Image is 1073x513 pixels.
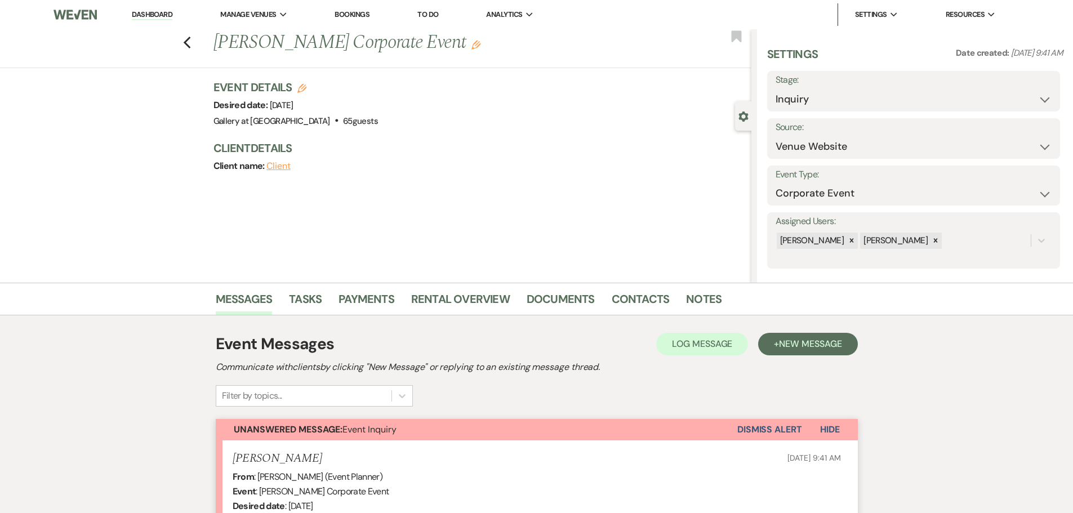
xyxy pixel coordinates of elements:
[860,233,929,249] div: [PERSON_NAME]
[417,10,438,19] a: To Do
[802,419,858,440] button: Hide
[738,110,749,121] button: Close lead details
[776,213,1052,230] label: Assigned Users:
[855,9,887,20] span: Settings
[776,119,1052,136] label: Source:
[233,471,254,483] b: From
[612,290,670,315] a: Contacts
[289,290,322,315] a: Tasks
[946,9,985,20] span: Resources
[216,290,273,315] a: Messages
[820,423,840,435] span: Hide
[234,423,342,435] strong: Unanswered Message:
[335,10,369,19] a: Bookings
[54,3,96,26] img: Weven Logo
[787,453,840,463] span: [DATE] 9:41 AM
[233,485,256,497] b: Event
[767,46,818,71] h3: Settings
[486,9,522,20] span: Analytics
[266,162,291,171] button: Client
[213,79,378,95] h3: Event Details
[776,167,1052,183] label: Event Type:
[213,99,270,111] span: Desired date:
[213,160,267,172] span: Client name:
[672,338,732,350] span: Log Message
[343,115,378,127] span: 65 guests
[132,10,172,20] a: Dashboard
[216,360,858,374] h2: Communicate with clients by clicking "New Message" or replying to an existing message thread.
[776,72,1052,88] label: Stage:
[758,333,857,355] button: +New Message
[471,39,480,50] button: Edit
[213,115,330,127] span: Gallery at [GEOGRAPHIC_DATA]
[777,233,846,249] div: [PERSON_NAME]
[270,100,293,111] span: [DATE]
[233,500,285,512] b: Desired date
[213,29,639,56] h1: [PERSON_NAME] Corporate Event
[213,140,740,156] h3: Client Details
[234,423,397,435] span: Event Inquiry
[216,332,335,356] h1: Event Messages
[956,47,1011,59] span: Date created:
[1011,47,1063,59] span: [DATE] 9:41 AM
[411,290,510,315] a: Rental Overview
[686,290,722,315] a: Notes
[339,290,394,315] a: Payments
[233,452,322,466] h5: [PERSON_NAME]
[737,419,802,440] button: Dismiss Alert
[656,333,748,355] button: Log Message
[527,290,595,315] a: Documents
[222,389,282,403] div: Filter by topics...
[216,419,737,440] button: Unanswered Message:Event Inquiry
[220,9,276,20] span: Manage Venues
[779,338,842,350] span: New Message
